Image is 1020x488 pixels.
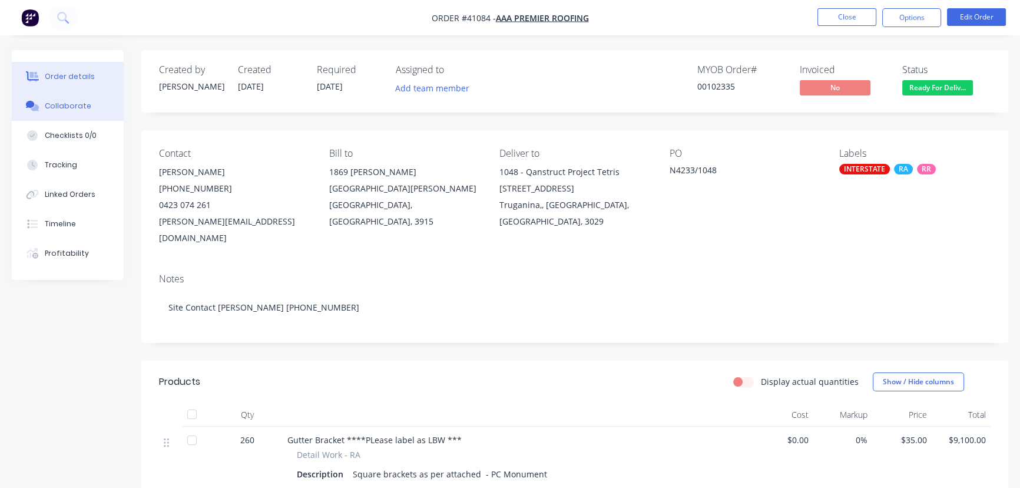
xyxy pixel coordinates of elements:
img: Factory [21,9,39,27]
div: Created [238,64,303,75]
div: Cost [754,403,813,427]
div: Checklists 0/0 [45,130,97,141]
span: 0% [818,434,868,446]
button: Edit Order [947,8,1006,26]
div: Total [932,403,991,427]
div: MYOB Order # [697,64,786,75]
div: N4233/1048 [669,164,816,180]
div: [PHONE_NUMBER] [159,180,310,197]
button: Show / Hide columns [873,372,964,391]
span: Ready For Deliv... [902,80,973,95]
button: Linked Orders [12,180,124,209]
div: Order details [45,71,95,82]
div: Square brackets as per attached - PC Monument [348,466,552,483]
button: Add team member [389,80,476,96]
div: [PERSON_NAME][PHONE_NUMBER]0423 074 261[PERSON_NAME][EMAIL_ADDRESS][DOMAIN_NAME] [159,164,310,246]
div: Notes [159,273,991,285]
div: Markup [813,403,873,427]
div: Invoiced [800,64,888,75]
span: Detail Work - RA [297,449,360,461]
div: Assigned to [396,64,514,75]
span: Gutter Bracket ****PLease label as LBW *** [287,434,462,446]
button: Options [882,8,941,27]
button: Timeline [12,209,124,239]
div: RA [894,164,913,174]
div: Labels [839,148,991,159]
button: Tracking [12,150,124,180]
div: Profitability [45,248,89,259]
span: $9,100.00 [936,434,986,446]
button: Ready For Deliv... [902,80,973,98]
button: Collaborate [12,91,124,121]
span: [DATE] [238,81,264,92]
div: 1048 - Qanstruct Project Tetris [STREET_ADDRESS] [499,164,651,197]
div: Bill to [329,148,481,159]
div: Timeline [45,219,76,229]
div: PO [669,148,820,159]
div: Created by [159,64,224,75]
div: Truganina,, [GEOGRAPHIC_DATA], [GEOGRAPHIC_DATA], 3029 [499,197,651,230]
span: No [800,80,870,95]
div: 1869 [PERSON_NAME] [329,164,481,180]
div: Site Contact [PERSON_NAME] [PHONE_NUMBER] [159,289,991,325]
div: Qty [212,403,283,427]
div: Description [297,466,348,483]
button: Order details [12,62,124,91]
button: Close [817,8,876,26]
div: Linked Orders [45,189,95,200]
div: [PERSON_NAME] [159,80,224,93]
div: Contact [159,148,310,159]
div: Price [872,403,932,427]
div: Products [159,375,200,389]
button: Checklists 0/0 [12,121,124,150]
div: Status [902,64,991,75]
span: 260 [240,434,254,446]
button: Profitability [12,239,124,268]
div: Tracking [45,160,77,170]
div: [PERSON_NAME] [159,164,310,180]
span: $0.00 [759,434,809,446]
div: [PERSON_NAME][EMAIL_ADDRESS][DOMAIN_NAME] [159,213,310,246]
span: Order #41084 - [432,12,496,24]
div: [GEOGRAPHIC_DATA][PERSON_NAME][GEOGRAPHIC_DATA], [GEOGRAPHIC_DATA], 3915 [329,180,481,230]
div: Required [317,64,382,75]
label: Display actual quantities [761,375,859,388]
div: 1869 [PERSON_NAME][GEOGRAPHIC_DATA][PERSON_NAME][GEOGRAPHIC_DATA], [GEOGRAPHIC_DATA], 3915 [329,164,481,230]
div: RR [917,164,936,174]
span: [DATE] [317,81,343,92]
div: 00102335 [697,80,786,93]
a: AAA Premier Roofing [496,12,589,24]
div: 1048 - Qanstruct Project Tetris [STREET_ADDRESS]Truganina,, [GEOGRAPHIC_DATA], [GEOGRAPHIC_DATA],... [499,164,651,230]
div: Collaborate [45,101,91,111]
div: INTERSTATE [839,164,890,174]
div: 0423 074 261 [159,197,310,213]
span: $35.00 [877,434,927,446]
div: Deliver to [499,148,651,159]
button: Add team member [396,80,476,96]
